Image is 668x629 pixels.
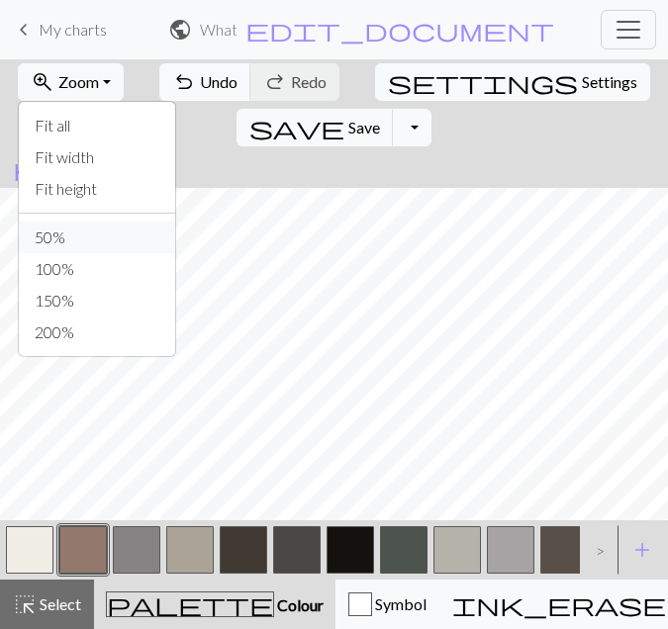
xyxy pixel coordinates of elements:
[159,63,251,101] button: Undo
[12,16,36,44] span: keyboard_arrow_left
[582,70,637,94] span: Settings
[107,590,273,618] span: palette
[19,141,175,173] button: Fit width
[58,72,99,91] span: Zoom
[19,173,175,205] button: Fit height
[39,20,107,39] span: My charts
[37,594,81,613] span: Select
[94,580,335,629] button: Colour
[274,595,324,614] span: Colour
[630,536,654,564] span: add
[237,109,394,146] button: Save
[249,114,344,141] span: save
[375,63,650,101] button: SettingsSettings
[388,68,578,96] span: settings
[19,285,175,316] button: 150%
[580,523,612,577] div: >
[13,155,108,183] span: help
[601,10,656,49] button: Toggle navigation
[19,253,175,285] button: 100%
[348,118,380,136] span: Save
[245,16,554,44] span: edit_document
[31,68,54,96] span: zoom_in
[19,316,175,348] button: 200%
[172,68,196,96] span: undo
[200,20,237,39] h2: WhatsApp Image [DATE] 8.22.51 PM.jpeg / Dibujo
[19,222,175,253] button: 50%
[168,16,192,44] span: public
[18,63,124,101] button: Zoom
[13,590,37,618] span: highlight_alt
[12,13,107,46] a: My charts
[372,594,427,613] span: Symbol
[200,72,238,91] span: Undo
[388,70,578,94] i: Settings
[19,110,175,141] button: Fit all
[335,580,439,629] button: Symbol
